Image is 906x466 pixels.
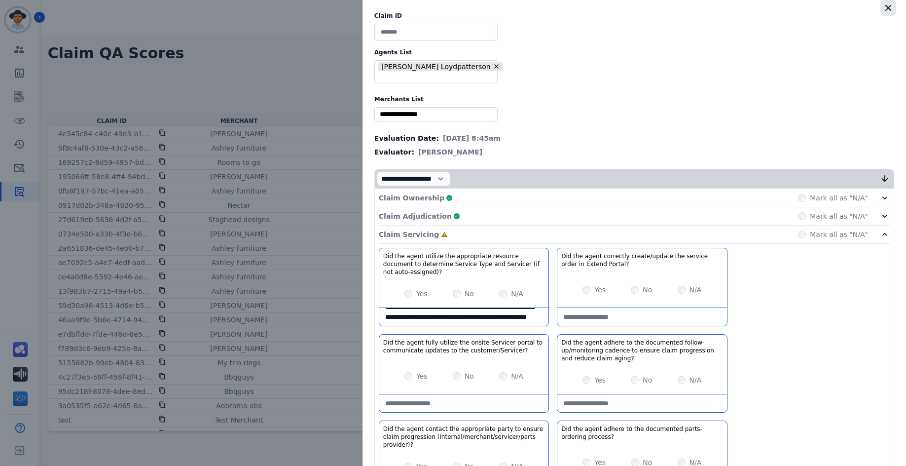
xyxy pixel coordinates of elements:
h3: Did the agent adhere to the documented parts-ordering process? [561,425,723,441]
label: Mark all as "N/A" [810,211,868,221]
h3: Did the agent fully utilize the onsite Servicer portal to communicate updates to the customer/Ser... [383,339,544,354]
button: Remove Teala Loydpatterson [493,63,500,70]
h3: Did the agent contact the appropriate party to ensure claim progression (internal/merchant/servic... [383,425,544,449]
label: N/A [511,289,523,299]
p: Claim Ownership [379,193,444,203]
label: Agents List [374,48,894,56]
span: [DATE] 8:45am [443,133,501,143]
label: No [465,289,474,299]
label: N/A [689,375,702,385]
label: Yes [594,285,606,295]
label: No [465,371,474,381]
label: No [643,375,652,385]
p: Claim Servicing [379,230,439,239]
p: Claim Adjudication [379,211,452,221]
label: N/A [511,371,523,381]
label: No [643,285,652,295]
h3: Did the agent utilize the appropriate resource document to determine Service Type and Servicer (i... [383,252,544,276]
div: Evaluation Date: [374,133,894,143]
label: N/A [689,285,702,295]
h3: Did the agent adhere to the documented follow-up/monitoring cadence to ensure claim progression a... [561,339,723,362]
ul: selected options [377,109,495,119]
label: Yes [416,289,428,299]
label: Yes [416,371,428,381]
div: Evaluator: [374,147,894,157]
h3: Did the agent correctly create/update the service order in Extend Portal? [561,252,723,268]
li: [PERSON_NAME] Loydpatterson [378,62,503,72]
label: Yes [594,375,606,385]
label: Merchants List [374,95,894,103]
label: Mark all as "N/A" [810,230,868,239]
label: Mark all as "N/A" [810,193,868,203]
span: [PERSON_NAME] [418,147,482,157]
label: Claim ID [374,12,894,20]
ul: selected options [377,61,505,83]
